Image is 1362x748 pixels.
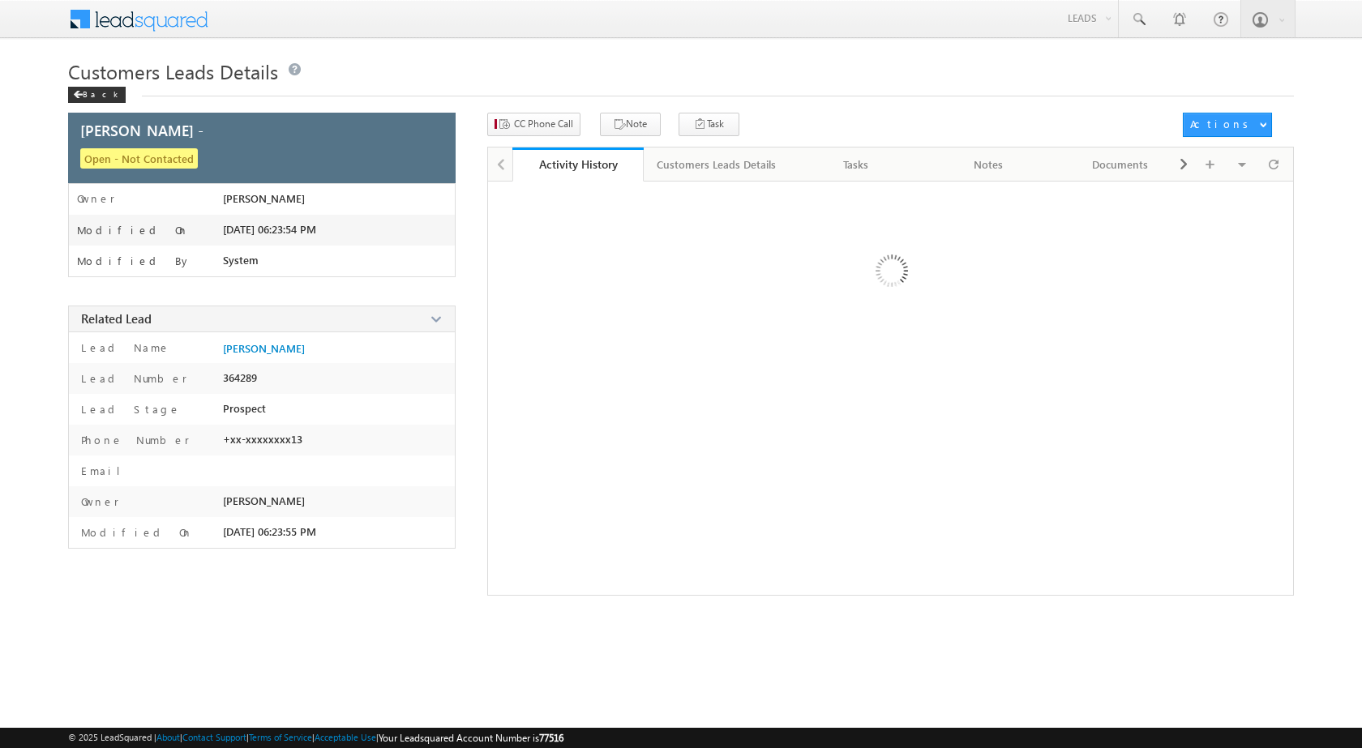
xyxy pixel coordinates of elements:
[77,433,190,447] label: Phone Number
[807,190,974,357] img: Loading ...
[77,494,119,509] label: Owner
[77,525,193,540] label: Modified On
[77,464,133,478] label: Email
[514,117,573,131] span: CC Phone Call
[315,732,376,742] a: Acceptable Use
[936,155,1040,174] div: Notes
[249,732,312,742] a: Terms of Service
[182,732,246,742] a: Contact Support
[223,192,305,205] span: [PERSON_NAME]
[487,113,580,136] button: CC Phone Call
[223,223,316,236] span: [DATE] 06:23:54 PM
[379,732,563,744] span: Your Leadsquared Account Number is
[68,87,126,103] div: Back
[223,371,257,384] span: 364289
[1190,117,1254,131] div: Actions
[77,402,181,417] label: Lead Stage
[81,310,152,327] span: Related Lead
[790,147,923,182] a: Tasks
[223,342,305,355] a: [PERSON_NAME]
[80,148,198,169] span: Open - Not Contacted
[923,147,1055,182] a: Notes
[644,147,790,182] a: Customers Leads Details
[77,192,115,205] label: Owner
[657,155,776,174] div: Customers Leads Details
[223,402,266,415] span: Prospect
[77,371,187,386] label: Lead Number
[77,254,191,267] label: Modified By
[803,155,908,174] div: Tasks
[539,732,563,744] span: 77516
[223,525,316,538] span: [DATE] 06:23:55 PM
[1055,147,1187,182] a: Documents
[68,730,563,746] span: © 2025 LeadSquared | | | | |
[223,254,259,267] span: System
[1183,113,1272,137] button: Actions
[80,123,203,138] span: [PERSON_NAME] -
[223,494,305,507] span: [PERSON_NAME]
[77,224,189,237] label: Modified On
[1068,155,1172,174] div: Documents
[156,732,180,742] a: About
[68,58,278,84] span: Customers Leads Details
[679,113,739,136] button: Task
[600,113,661,136] button: Note
[525,156,632,172] div: Activity History
[512,147,645,182] a: Activity History
[77,340,170,355] label: Lead Name
[223,433,302,446] span: +xx-xxxxxxxx13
